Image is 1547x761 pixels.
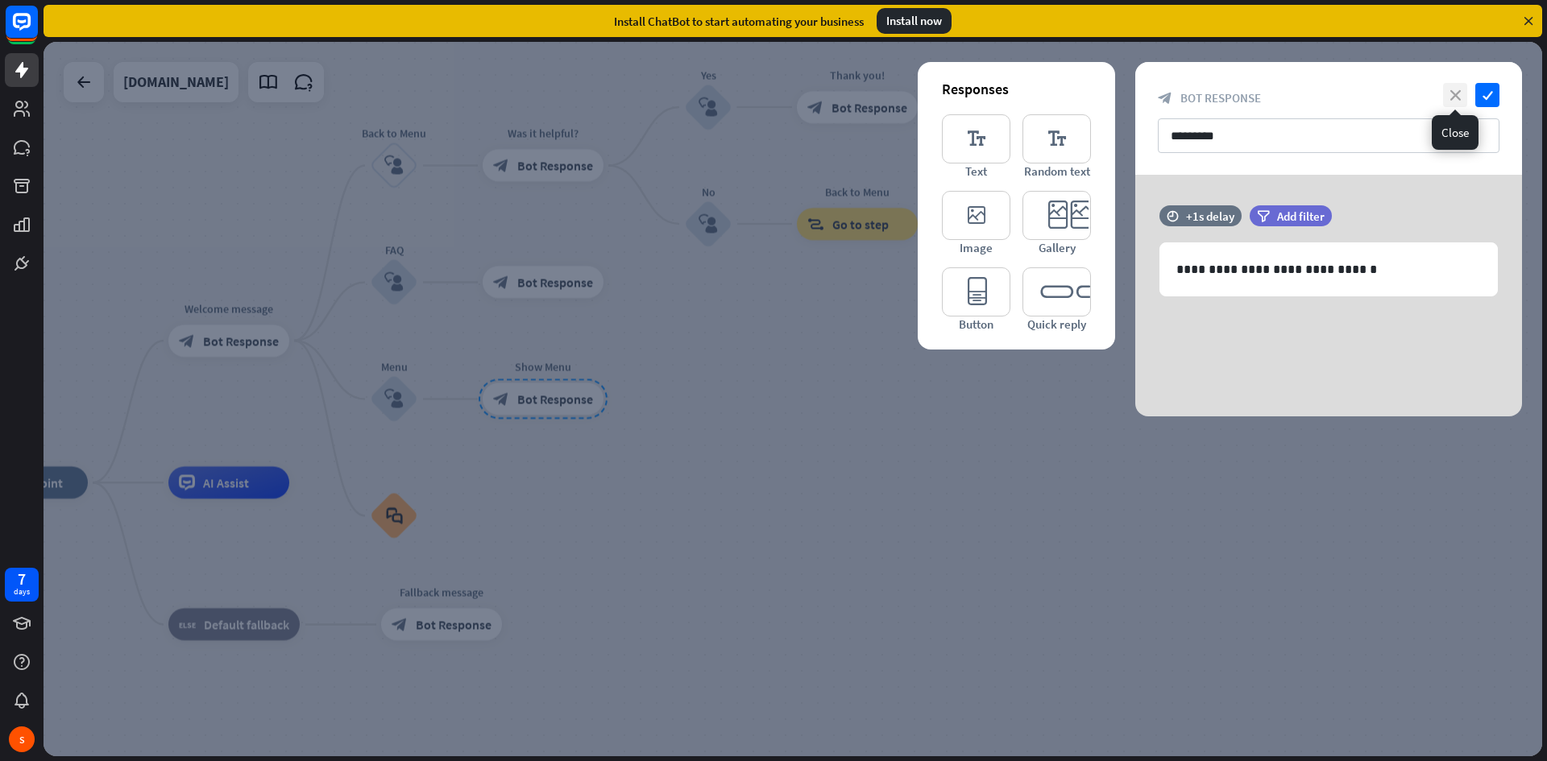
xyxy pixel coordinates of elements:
span: Add filter [1277,209,1325,224]
i: block_bot_response [1158,91,1172,105]
div: 7 [18,572,26,586]
span: Bot Response [1180,90,1261,105]
div: +1s delay [1186,209,1234,224]
div: Install now [877,8,952,34]
i: check [1475,83,1499,107]
div: days [14,586,30,598]
div: S [9,726,35,752]
i: close [1443,83,1467,107]
div: Install ChatBot to start automating your business [614,14,864,29]
button: Open LiveChat chat widget [13,6,61,55]
a: 7 days [5,568,39,602]
i: filter [1257,210,1270,222]
i: time [1167,210,1179,221]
